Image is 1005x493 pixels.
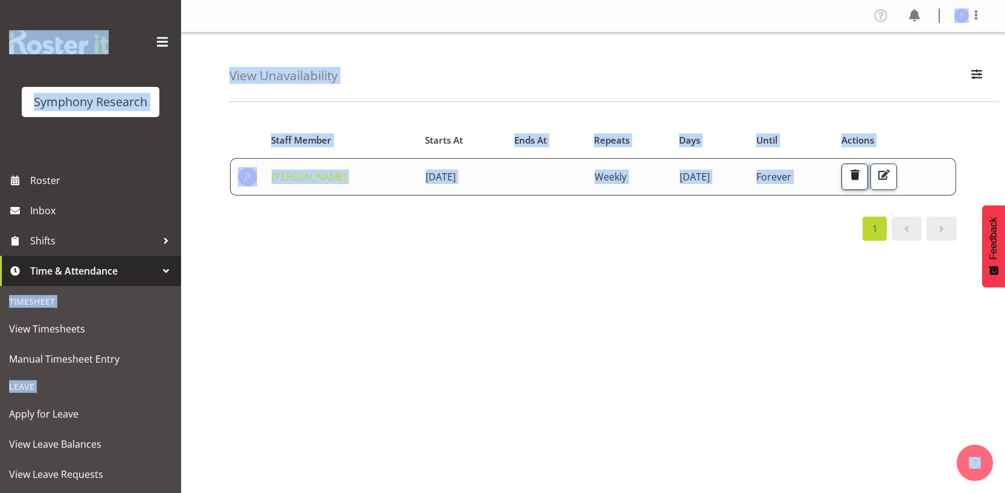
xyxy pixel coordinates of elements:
img: jonathan-isidoro5583.jpg [238,167,257,186]
span: Weekly [595,170,627,183]
span: Until [756,133,777,147]
img: help-xxl-2.png [969,457,981,469]
span: Forever [756,170,791,183]
img: Rosterit website logo [9,30,109,54]
span: Shifts [30,232,157,250]
div: Leave [3,374,178,399]
button: Delete Unavailability [841,164,868,190]
a: View Leave Balances [3,429,178,459]
span: [DATE] [426,170,456,183]
h4: View Unavailability [229,69,337,83]
button: Edit Unavailability [870,164,897,190]
span: Inbox [30,202,175,220]
a: View Leave Requests [3,459,178,489]
span: Manual Timesheet Entry [9,350,172,368]
span: Time & Attendance [30,262,157,280]
span: View Timesheets [9,320,172,338]
span: View Leave Requests [9,465,172,483]
span: Ends At [514,133,547,147]
button: Filter Employees [964,63,989,89]
span: Apply for Leave [9,405,172,423]
a: Apply for Leave [3,399,178,429]
span: Feedback [988,217,999,259]
div: Timesheet [3,289,178,314]
span: [DATE] [680,170,710,183]
a: Manual Timesheet Entry [3,344,178,374]
div: Symphony Research [34,93,147,111]
a: View Timesheets [3,314,178,344]
span: Roster [30,171,175,189]
span: Staff Member [271,133,331,147]
span: View Leave Balances [9,435,172,453]
span: Starts At [425,133,463,147]
span: Repeats [594,133,630,147]
span: Actions [841,133,874,147]
span: Days [679,133,700,147]
button: Feedback - Show survey [982,205,1005,287]
img: jonathan-isidoro5583.jpg [954,8,969,23]
a: [PERSON_NAME] [272,170,346,183]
